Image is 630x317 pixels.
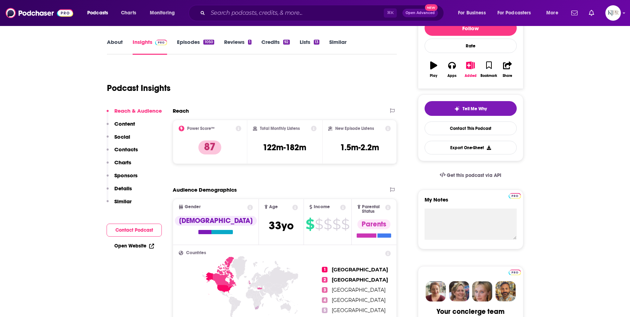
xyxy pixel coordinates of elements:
[332,287,386,293] span: [GEOGRAPHIC_DATA]
[509,269,521,275] a: Pro website
[114,107,162,114] p: Reach & Audience
[509,193,521,199] img: Podchaser Pro
[283,40,289,45] div: 92
[498,57,516,82] button: Share
[269,219,294,232] span: 33 yo
[605,5,621,21] button: Show profile menu
[425,57,443,82] button: Play
[458,8,486,18] span: For Business
[248,40,252,45] div: 1
[6,6,73,20] img: Podchaser - Follow, Share and Rate Podcasts
[463,106,487,112] span: Tell Me Why
[133,39,167,55] a: InsightsPodchaser Pro
[430,74,437,78] div: Play
[107,39,123,55] a: About
[605,5,621,21] span: Logged in as KJPRpodcast
[425,39,517,53] div: Rate
[453,7,495,19] button: open menu
[87,8,108,18] span: Podcasts
[357,219,390,229] div: Parents
[208,7,384,19] input: Search podcasts, credits, & more...
[263,142,306,153] h3: 122m-182m
[121,8,136,18] span: Charts
[315,219,323,230] span: $
[107,224,162,237] button: Contact Podcast
[447,74,457,78] div: Apps
[443,57,461,82] button: Apps
[322,308,327,313] span: 5
[481,74,497,78] div: Bookmark
[116,7,140,19] a: Charts
[425,20,517,36] button: Follow
[145,7,184,19] button: open menu
[425,101,517,116] button: tell me why sparkleTell Me Why
[107,107,162,120] button: Reach & Audience
[260,126,300,131] h2: Total Monthly Listens
[425,121,517,135] a: Contact This Podcast
[322,297,327,303] span: 4
[493,7,541,19] button: open menu
[425,196,517,209] label: My Notes
[406,11,435,15] span: Open Advanced
[322,267,327,272] span: 1
[306,219,314,230] span: $
[402,9,438,17] button: Open AdvancedNew
[322,277,327,283] span: 2
[332,266,388,273] span: [GEOGRAPHIC_DATA]
[114,146,138,153] p: Contacts
[425,141,517,154] button: Export One-Sheet
[198,140,221,154] p: 87
[509,270,521,275] img: Podchaser Pro
[461,57,479,82] button: Added
[300,39,319,55] a: Lists13
[509,192,521,199] a: Pro website
[497,8,531,18] span: For Podcasters
[384,8,397,18] span: ⌘ K
[114,243,154,249] a: Open Website
[314,40,319,45] div: 13
[454,106,460,112] img: tell me why sparkle
[114,133,130,140] p: Social
[114,185,132,192] p: Details
[425,4,438,11] span: New
[332,297,386,303] span: [GEOGRAPHIC_DATA]
[329,39,346,55] a: Similar
[480,57,498,82] button: Bookmark
[114,120,135,127] p: Content
[107,172,138,185] button: Sponsors
[187,126,215,131] h2: Power Score™
[82,7,117,19] button: open menu
[224,39,252,55] a: Reviews1
[324,219,332,230] span: $
[605,5,621,21] img: User Profile
[107,120,135,133] button: Content
[177,39,214,55] a: Episodes1050
[503,74,512,78] div: Share
[186,251,206,255] span: Countries
[322,287,327,293] span: 3
[449,281,469,302] img: Barbara Profile
[175,216,257,226] div: [DEMOGRAPHIC_DATA]
[332,219,341,230] span: $
[107,185,132,198] button: Details
[107,146,138,159] button: Contacts
[114,159,131,166] p: Charts
[541,7,567,19] button: open menu
[107,83,171,93] h1: Podcast Insights
[261,39,289,55] a: Credits92
[362,205,384,214] span: Parental Status
[114,198,132,205] p: Similar
[437,307,504,316] div: Your concierge team
[269,205,278,209] span: Age
[114,172,138,179] p: Sponsors
[332,307,386,313] span: [GEOGRAPHIC_DATA]
[173,186,237,193] h2: Audience Demographics
[447,172,501,178] span: Get this podcast via API
[341,219,349,230] span: $
[195,5,451,21] div: Search podcasts, credits, & more...
[155,40,167,45] img: Podchaser Pro
[426,281,446,302] img: Sydney Profile
[586,7,597,19] a: Show notifications dropdown
[107,198,132,211] button: Similar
